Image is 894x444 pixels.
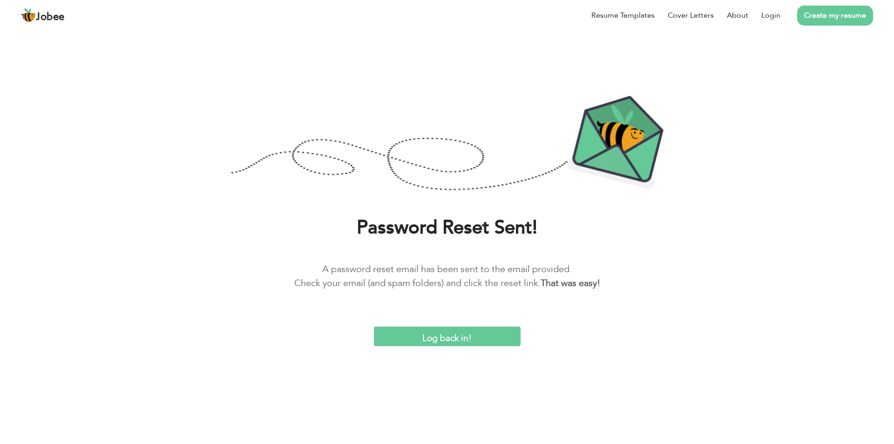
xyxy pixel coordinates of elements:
[21,8,65,23] a: Jobee
[374,327,521,347] input: Log back in!
[727,10,748,21] a: About
[14,262,880,290] p: A password reset email has been sent to the email provided. Check your email (and spam folders) a...
[541,277,600,289] b: That was easy!
[761,10,780,21] a: Login
[230,95,664,193] img: Password-Reset-Confirmation.png
[21,8,36,23] img: jobee.io
[14,216,880,240] h1: Password Reset Sent!
[668,10,714,21] a: Cover Letters
[797,6,873,26] a: Create my resume
[591,10,655,21] a: Resume Templates
[36,12,65,22] span: Jobee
